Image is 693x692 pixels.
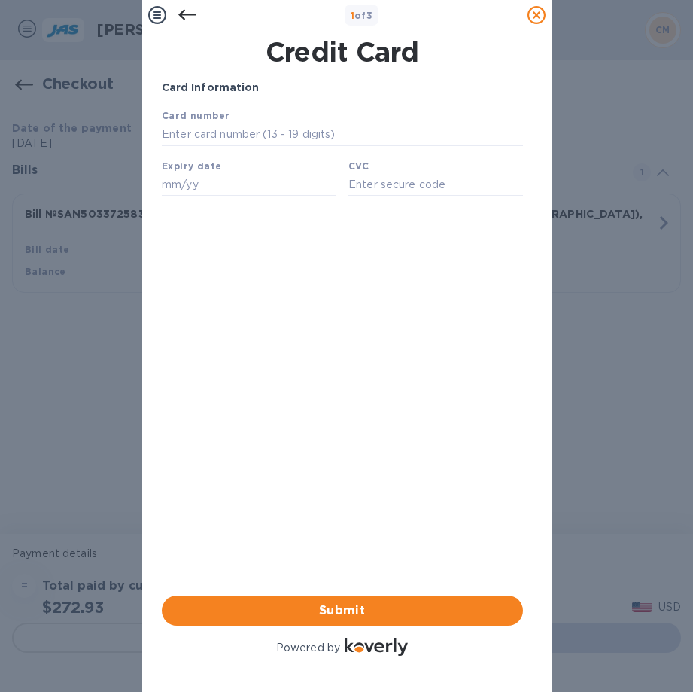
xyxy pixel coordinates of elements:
b: of 3 [351,10,373,21]
b: Card Information [162,81,260,93]
p: Powered by [276,640,340,656]
img: Logo [345,638,408,656]
iframe: Your browser does not support iframes [162,108,523,200]
span: Submit [174,602,511,620]
button: Submit [162,596,523,626]
h1: Credit Card [156,36,529,68]
span: 1 [351,10,354,21]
